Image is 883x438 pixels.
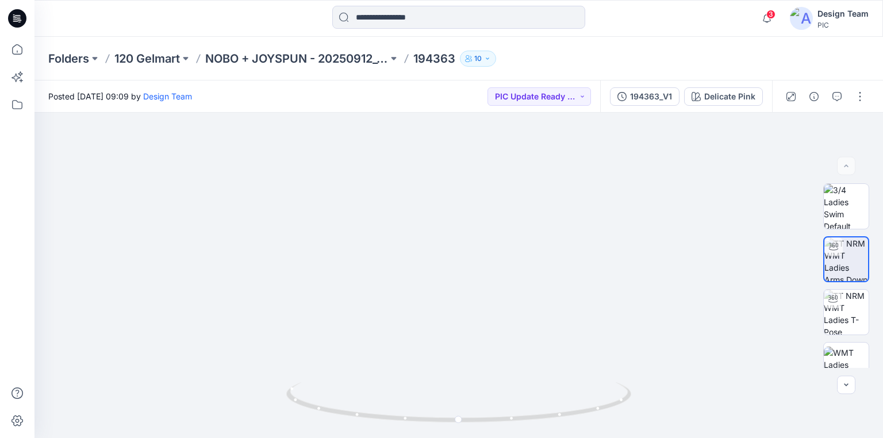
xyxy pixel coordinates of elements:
[824,290,869,335] img: TT NRM WMT Ladies T-Pose
[704,90,755,103] div: Delicate Pink
[630,90,672,103] div: 194363_V1
[114,51,180,67] a: 120 Gelmart
[766,10,775,19] span: 3
[790,7,813,30] img: avatar
[824,347,869,383] img: WMT Ladies Swim Front
[817,21,869,29] div: PIC
[413,51,455,67] p: 194363
[48,51,89,67] a: Folders
[474,52,482,65] p: 10
[205,51,388,67] a: NOBO + JOYSPUN - 20250912_120_GC
[143,91,192,101] a: Design Team
[610,87,679,106] button: 194363_V1
[824,237,868,281] img: TT NRM WMT Ladies Arms Down
[48,90,192,102] span: Posted [DATE] 09:09 by
[460,51,496,67] button: 10
[684,87,763,106] button: Delicate Pink
[817,7,869,21] div: Design Team
[805,87,823,106] button: Details
[824,184,869,229] img: 3/4 Ladies Swim Default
